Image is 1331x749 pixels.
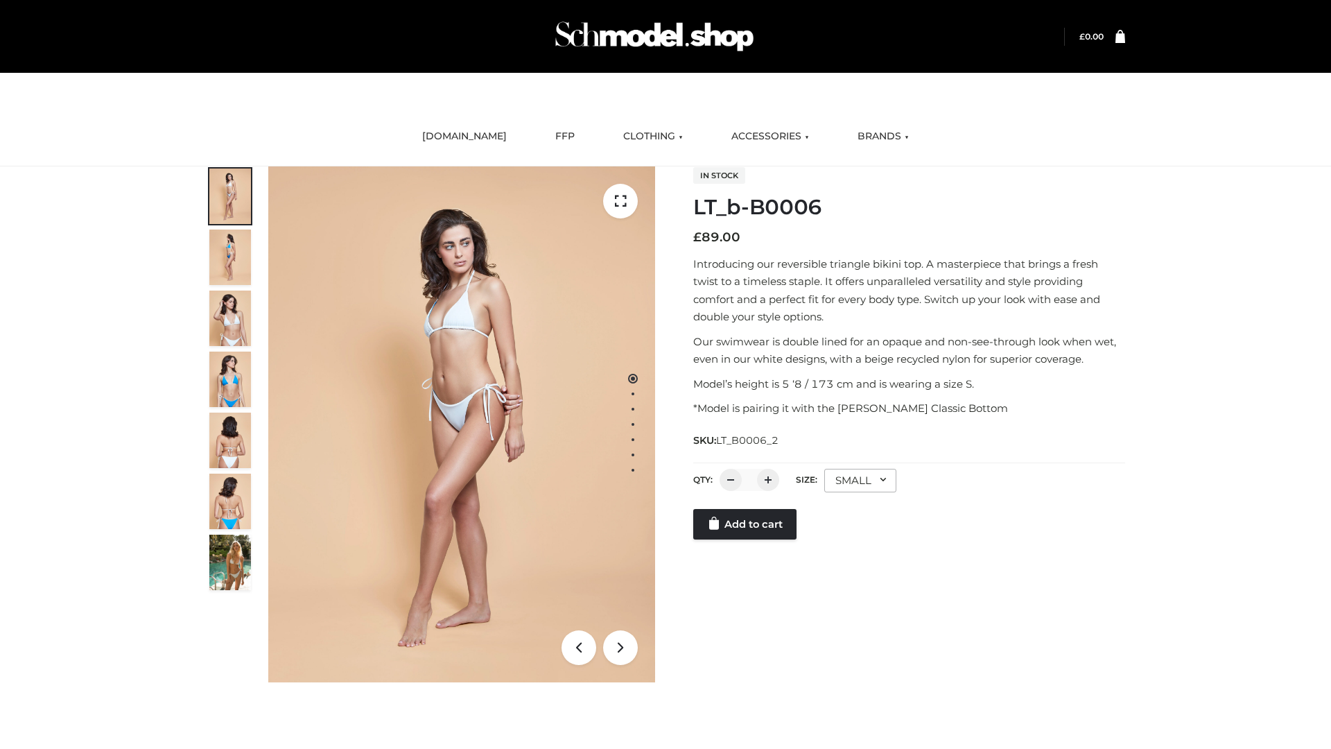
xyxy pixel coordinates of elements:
[209,535,251,590] img: Arieltop_CloudNine_AzureSky2.jpg
[693,399,1125,417] p: *Model is pairing it with the [PERSON_NAME] Classic Bottom
[824,469,896,492] div: SMALL
[693,230,740,245] bdi: 89.00
[209,474,251,529] img: ArielClassicBikiniTop_CloudNine_AzureSky_OW114ECO_8-scaled.jpg
[209,230,251,285] img: ArielClassicBikiniTop_CloudNine_AzureSky_OW114ECO_2-scaled.jpg
[693,230,702,245] span: £
[693,375,1125,393] p: Model’s height is 5 ‘8 / 173 cm and is wearing a size S.
[693,255,1125,326] p: Introducing our reversible triangle bikini top. A masterpiece that brings a fresh twist to a time...
[550,9,758,64] img: Schmodel Admin 964
[613,121,693,152] a: CLOTHING
[268,166,655,682] img: LT_b-B0006
[716,434,778,447] span: LT_B0006_2
[693,432,780,449] span: SKU:
[209,169,251,224] img: ArielClassicBikiniTop_CloudNine_AzureSky_OW114ECO_1-scaled.jpg
[693,509,797,540] a: Add to cart
[693,474,713,485] label: QTY:
[693,333,1125,368] p: Our swimwear is double lined for an opaque and non-see-through look when wet, even in our white d...
[1079,31,1104,42] a: £0.00
[1079,31,1085,42] span: £
[1079,31,1104,42] bdi: 0.00
[693,195,1125,220] h1: LT_b-B0006
[412,121,517,152] a: [DOMAIN_NAME]
[545,121,585,152] a: FFP
[796,474,817,485] label: Size:
[693,167,745,184] span: In stock
[209,413,251,468] img: ArielClassicBikiniTop_CloudNine_AzureSky_OW114ECO_7-scaled.jpg
[847,121,919,152] a: BRANDS
[209,352,251,407] img: ArielClassicBikiniTop_CloudNine_AzureSky_OW114ECO_4-scaled.jpg
[721,121,819,152] a: ACCESSORIES
[209,291,251,346] img: ArielClassicBikiniTop_CloudNine_AzureSky_OW114ECO_3-scaled.jpg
